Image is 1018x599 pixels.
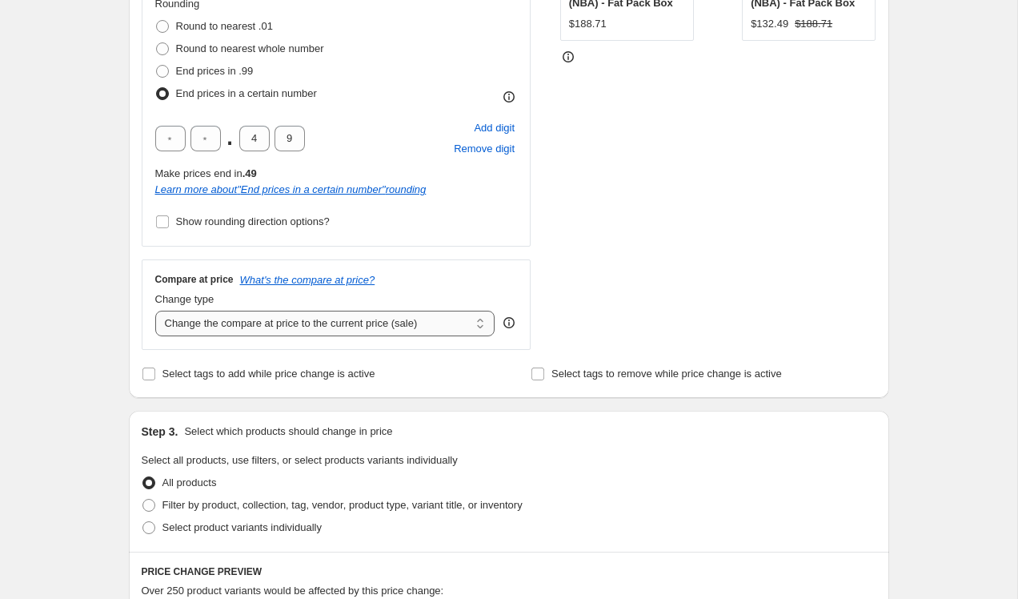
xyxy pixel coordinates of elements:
h2: Step 3. [142,424,178,440]
span: Remove digit [454,141,515,157]
button: Add placeholder [471,118,517,139]
span: End prices in .99 [176,65,254,77]
span: Round to nearest .01 [176,20,273,32]
span: Select tags to remove while price change is active [551,368,782,380]
span: Round to nearest whole number [176,42,324,54]
input: ﹡ [275,126,305,151]
span: Add digit [474,120,515,136]
span: Show rounding direction options? [176,215,330,227]
h6: PRICE CHANGE PREVIEW [142,565,876,578]
span: Select product variants individually [162,521,322,533]
button: Remove placeholder [451,139,517,159]
input: ﹡ [155,126,186,151]
div: $188.71 [569,16,607,32]
input: ﹡ [239,126,270,151]
span: Select tags to add while price change is active [162,368,375,380]
span: Select all products, use filters, or select products variants individually [142,454,458,466]
span: . [226,126,234,151]
strike: $188.71 [795,16,832,32]
p: Select which products should change in price [184,424,392,440]
h3: Compare at price [155,273,234,286]
button: What's the compare at price? [240,274,375,286]
i: Learn more about " End prices in a certain number " rounding [155,183,427,195]
a: Learn more about"End prices in a certain number"rounding [155,183,427,195]
b: .49 [242,167,257,179]
span: Make prices end in [155,167,257,179]
input: ﹡ [190,126,221,151]
div: $132.49 [751,16,788,32]
div: help [501,315,517,331]
span: Over 250 product variants would be affected by this price change: [142,585,444,597]
span: Filter by product, collection, tag, vendor, product type, variant title, or inventory [162,499,523,511]
span: Change type [155,293,214,305]
span: End prices in a certain number [176,87,317,99]
span: All products [162,476,217,488]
